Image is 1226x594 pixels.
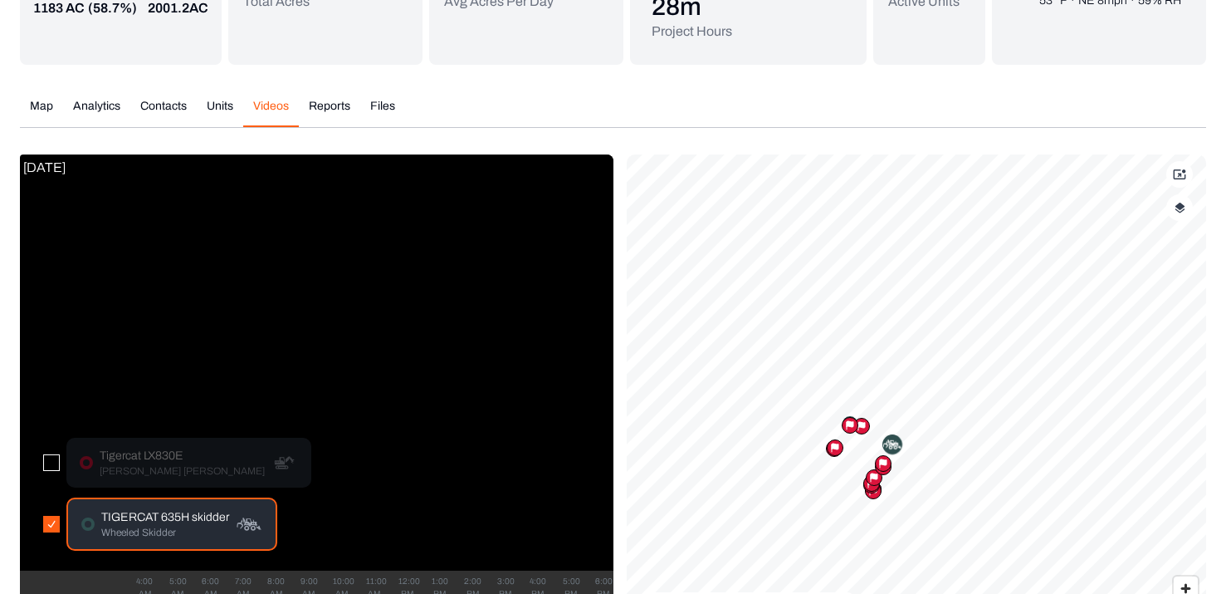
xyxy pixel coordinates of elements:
p: [PERSON_NAME] [PERSON_NAME] [100,464,265,478]
button: Files [360,98,405,127]
button: Videos [243,98,299,127]
p: [DATE] [20,155,69,181]
button: Reports [299,98,360,127]
img: layerIcon [1175,202,1185,214]
button: Map [20,98,63,127]
p: Project Hours [652,22,769,42]
button: Units [197,98,243,127]
button: Analytics [63,98,130,127]
button: Contacts [130,98,197,127]
p: Tigercat LX830E [100,448,265,464]
p: TIGERCAT 635H skidder [101,509,229,526]
p: Wheeled Skidder [101,526,229,539]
